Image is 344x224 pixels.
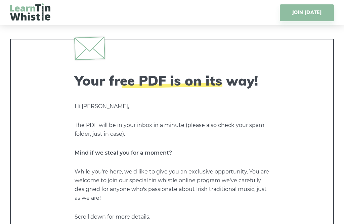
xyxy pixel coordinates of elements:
[10,3,50,21] img: LearnTinWhistle.com
[75,167,269,202] p: While you're here, we'd like to give you an exclusive opportunity. You are welcome to join our sp...
[75,121,269,138] p: The PDF will be in your inbox in a minute (please also check your spam folder, just in case).
[75,213,269,221] p: Scroll down for more details.
[280,4,334,21] a: JOIN [DATE]
[75,150,172,156] strong: Mind if we steal you for a moment?
[75,102,269,111] p: Hi [PERSON_NAME],
[74,36,105,60] img: envelope.svg
[75,72,269,89] h2: Your free PDF is on its way!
